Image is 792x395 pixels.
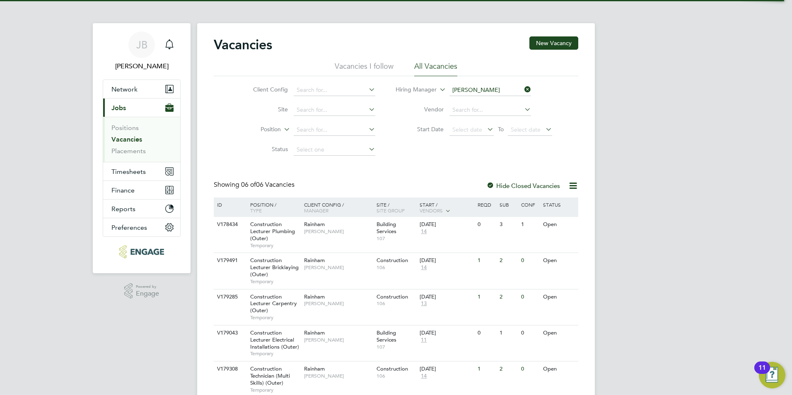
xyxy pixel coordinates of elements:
span: [PERSON_NAME] [304,264,372,271]
div: 0 [476,217,497,232]
input: Search for... [294,84,375,96]
div: Open [541,217,577,232]
span: Temporary [250,314,300,321]
div: 2 [497,361,519,377]
span: 107 [377,235,416,242]
span: Construction [377,365,408,372]
nav: Main navigation [93,23,191,273]
label: Vendor [396,106,444,113]
span: Manager [304,207,328,214]
div: Sub [497,197,519,212]
span: 14 [420,373,428,380]
button: Open Resource Center, 11 new notifications [759,362,785,388]
span: Temporary [250,278,300,285]
span: [PERSON_NAME] [304,337,372,343]
span: Vendors [420,207,443,214]
span: Site Group [377,207,405,214]
span: Construction Lecturer Carpentry (Outer) [250,293,297,314]
h2: Vacancies [214,36,272,53]
span: 106 [377,373,416,379]
div: Open [541,361,577,377]
div: 3 [497,217,519,232]
div: 1 [519,217,541,232]
a: JB[PERSON_NAME] [103,31,181,71]
span: Construction [377,293,408,300]
div: [DATE] [420,257,473,264]
label: Client Config [240,86,288,93]
span: Construction Lecturer Electrical Installations (Outer) [250,329,299,350]
label: Start Date [396,125,444,133]
div: 1 [476,361,497,377]
div: Reqd [476,197,497,212]
a: Go to home page [103,245,181,258]
a: Vacancies [111,135,142,143]
span: Select date [511,126,541,133]
span: Building Services [377,329,396,343]
span: Construction Lecturer Bricklaying (Outer) [250,257,299,278]
span: Powered by [136,283,159,290]
div: 0 [519,325,541,341]
div: Status [541,197,577,212]
input: Select one [294,144,375,156]
span: Construction Technician (Multi Skills) (Outer) [250,365,290,386]
span: Temporary [250,350,300,357]
div: Open [541,289,577,305]
div: 0 [476,325,497,341]
div: Site / [374,197,418,217]
div: Conf [519,197,541,212]
div: Position / [244,197,302,217]
span: Timesheets [111,168,146,176]
button: Timesheets [103,162,180,181]
div: [DATE] [420,221,473,228]
span: 06 Vacancies [241,181,295,189]
div: V179491 [215,253,244,268]
label: Hide Closed Vacancies [486,182,560,190]
div: [DATE] [420,330,473,337]
input: Search for... [294,104,375,116]
div: V179285 [215,289,244,305]
div: V179043 [215,325,244,341]
div: 2 [497,253,519,268]
div: V179308 [215,361,244,377]
span: [PERSON_NAME] [304,300,372,307]
img: huntereducation-logo-retina.png [119,245,164,258]
div: V178434 [215,217,244,232]
span: Rainham [304,365,325,372]
span: Construction Lecturer Plumbing (Outer) [250,221,295,242]
div: Open [541,325,577,341]
span: Reports [111,205,135,213]
div: [DATE] [420,294,473,301]
span: Rainham [304,329,325,336]
div: Start / [418,197,476,218]
div: 2 [497,289,519,305]
a: Placements [111,147,146,155]
label: Position [233,125,281,134]
div: [DATE] [420,366,473,373]
button: Network [103,80,180,98]
span: 14 [420,228,428,235]
div: 0 [519,289,541,305]
span: 106 [377,264,416,271]
div: Showing [214,181,296,189]
span: Preferences [111,224,147,231]
span: [PERSON_NAME] [304,228,372,235]
div: 11 [758,368,766,378]
span: Jack Baron [103,61,181,71]
input: Search for... [294,124,375,136]
button: Jobs [103,99,180,117]
input: Search for... [449,104,531,116]
button: Preferences [103,218,180,236]
span: Type [250,207,262,214]
span: Finance [111,186,135,194]
div: Jobs [103,117,180,162]
button: Reports [103,200,180,218]
span: JB [136,39,147,50]
span: Network [111,85,138,93]
span: Jobs [111,104,126,112]
span: 06 of [241,181,256,189]
div: 0 [519,253,541,268]
span: Construction [377,257,408,264]
span: 106 [377,300,416,307]
div: 1 [476,253,497,268]
span: Rainham [304,293,325,300]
